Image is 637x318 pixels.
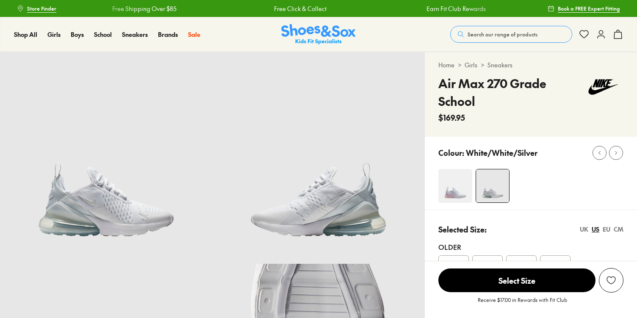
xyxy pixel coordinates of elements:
[438,61,623,69] div: > >
[14,30,37,39] a: Shop All
[580,225,588,234] div: UK
[592,225,599,234] div: US
[519,260,523,271] span: 6
[438,61,454,69] a: Home
[465,61,477,69] a: Girls
[603,225,610,234] div: EU
[438,112,465,123] span: $169.95
[212,52,424,264] img: 12_1
[583,75,623,100] img: Vendor logo
[478,296,567,311] p: Receive $17.00 in Rewards with Fit Club
[468,30,537,38] span: Search our range of products
[548,1,620,16] a: Book a FREE Expert Fitting
[438,242,623,252] div: Older
[17,1,56,16] a: Store Finder
[438,75,584,110] h4: Air Max 270 Grade School
[487,61,512,69] a: Sneakers
[476,169,509,202] img: 11_1
[47,30,61,39] a: Girls
[438,224,487,235] p: Selected Size:
[553,260,557,271] span: 7
[188,30,200,39] a: Sale
[438,268,595,293] button: Select Size
[122,30,148,39] a: Sneakers
[438,169,472,203] img: 4-533761_1
[71,30,84,39] a: Boys
[466,147,537,158] p: White/White/Silver
[438,268,595,292] span: Select Size
[599,268,623,293] button: Add to Wishlist
[438,147,464,158] p: Colour:
[274,4,326,13] a: Free Click & Collect
[281,24,356,45] img: SNS_Logo_Responsive.svg
[485,260,489,271] span: 5
[426,4,485,13] a: Earn Fit Club Rewards
[451,260,456,271] span: 4
[112,4,176,13] a: Free Shipping Over $85
[27,5,56,12] span: Store Finder
[94,30,112,39] a: School
[450,26,572,43] button: Search our range of products
[614,225,623,234] div: CM
[558,5,620,12] span: Book a FREE Expert Fitting
[158,30,178,39] a: Brands
[281,24,356,45] a: Shoes & Sox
